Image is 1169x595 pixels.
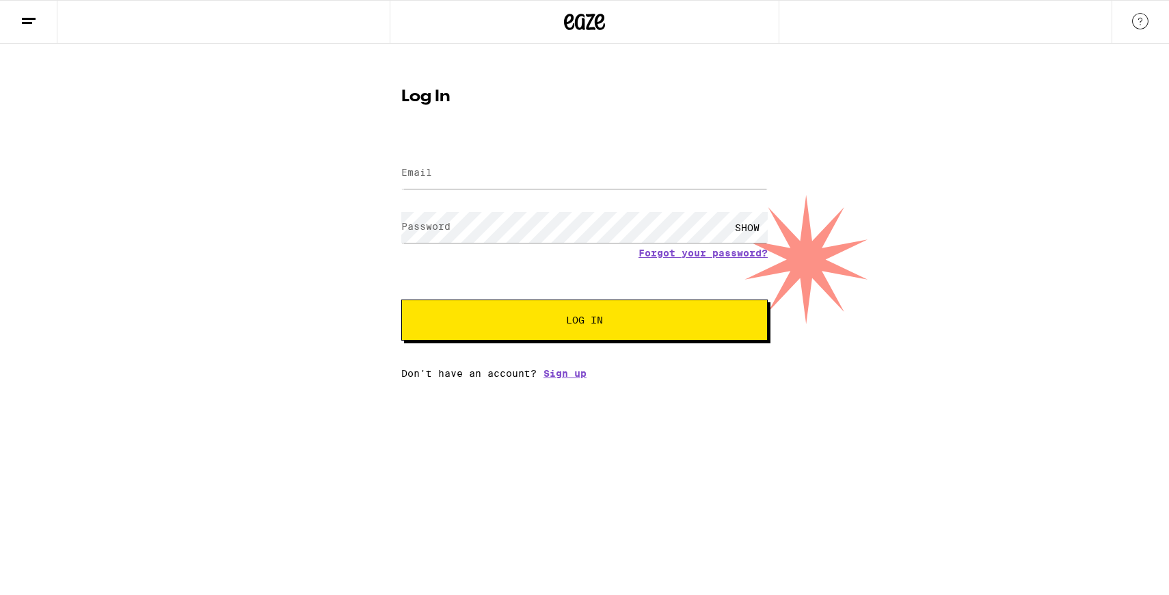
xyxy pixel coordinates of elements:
div: Don't have an account? [401,368,768,379]
span: Log In [566,315,603,325]
button: Log In [401,300,768,341]
label: Password [401,221,451,232]
div: SHOW [727,212,768,243]
input: Email [401,158,768,189]
a: Forgot your password? [639,248,768,259]
h1: Log In [401,89,768,105]
a: Sign up [543,368,587,379]
label: Email [401,167,432,178]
